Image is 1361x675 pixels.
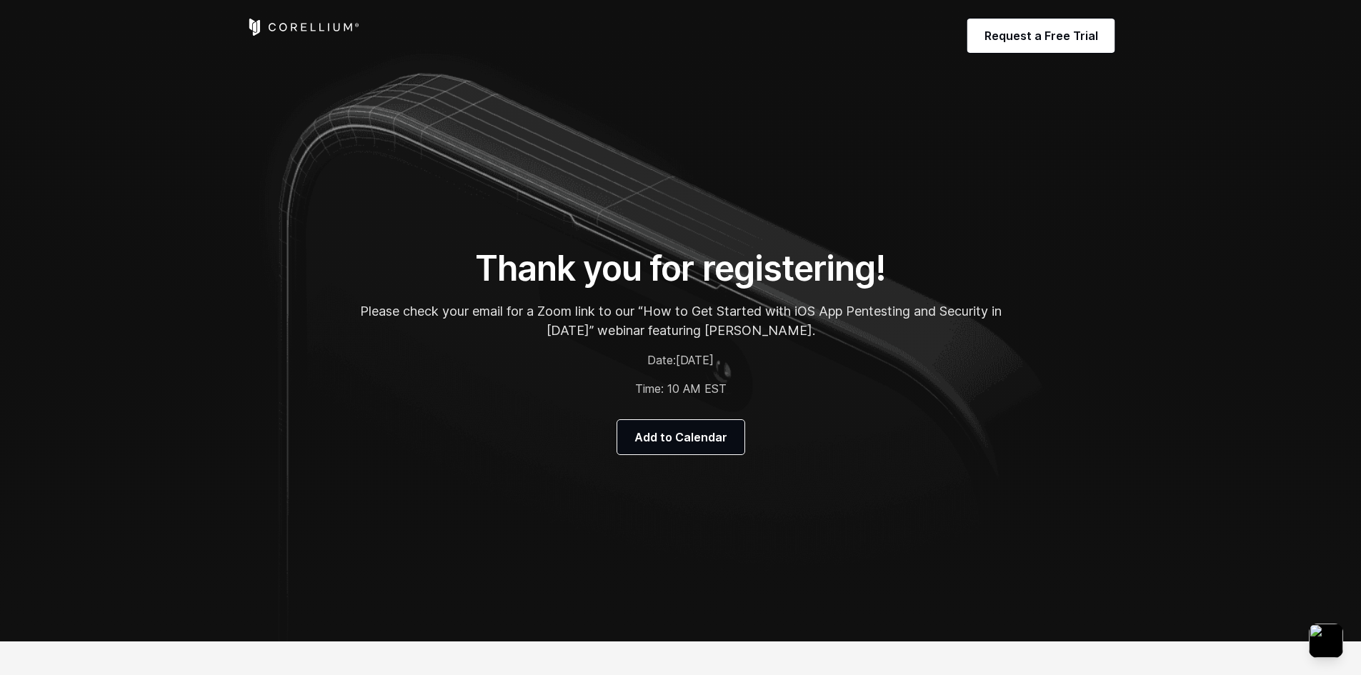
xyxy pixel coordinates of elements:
a: Corellium Home [246,19,360,36]
span: [DATE] [676,353,714,367]
p: Please check your email for a Zoom link to our “How to Get Started with iOS App Pentesting and Se... [359,301,1002,340]
p: Date: [359,351,1002,369]
a: Add to Calendar [617,420,744,454]
a: Request a Free Trial [967,19,1115,53]
p: Time: 10 AM EST [359,380,1002,397]
span: Add to Calendar [634,429,727,446]
span: Request a Free Trial [984,27,1098,44]
h1: Thank you for registering! [359,247,1002,290]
